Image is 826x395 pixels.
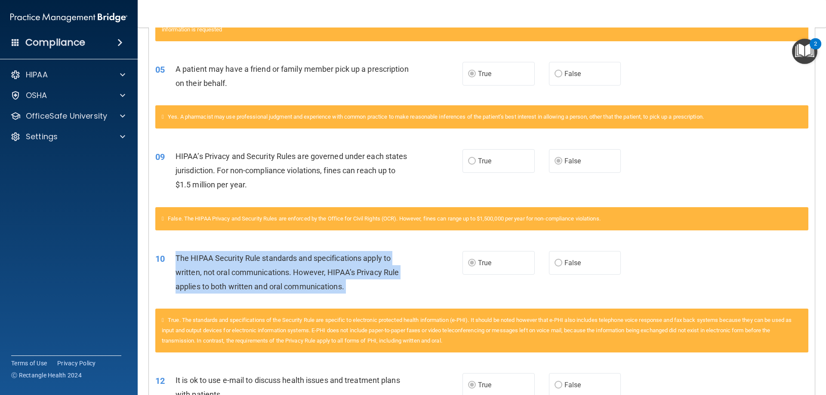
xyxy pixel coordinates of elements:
span: HIPAA’s Privacy and Security Rules are governed under each states jurisdiction. For non-complianc... [176,152,407,189]
span: Yes. A pharmacist may use professional judgment and experience with common practice to make reaso... [168,113,704,120]
a: Privacy Policy [57,359,96,367]
span: False [564,381,581,389]
p: OfficeSafe University [26,111,107,121]
div: 2 [814,44,817,55]
input: True [468,382,476,389]
input: False [555,158,562,165]
span: 10 [155,254,165,264]
input: True [468,158,476,165]
input: True [468,260,476,266]
a: HIPAA [10,70,125,80]
span: False. The HIPAA Privacy and Security Rules are enforced by the Office for Civil Rights (OCR). Ho... [168,215,601,222]
p: OSHA [26,90,47,101]
button: Open Resource Center, 2 new notifications [792,39,817,64]
input: True [468,71,476,77]
span: True [478,381,491,389]
span: False [564,157,581,165]
iframe: Drift Widget Chat Controller [783,336,816,368]
a: Terms of Use [11,359,47,367]
p: HIPAA [26,70,48,80]
a: Settings [10,132,125,142]
span: 09 [155,152,165,162]
img: PMB logo [10,9,127,26]
span: True [478,157,491,165]
span: 12 [155,376,165,386]
a: OSHA [10,90,125,101]
span: True. If, because of an emergency or the person’s incapacity, the individual cannot agree, the co... [162,6,801,33]
span: True [478,259,491,267]
span: True [478,70,491,78]
span: Ⓒ Rectangle Health 2024 [11,371,82,380]
input: False [555,71,562,77]
p: Settings [26,132,58,142]
input: False [555,382,562,389]
h4: Compliance [25,37,85,49]
span: False [564,70,581,78]
span: 05 [155,64,165,75]
span: False [564,259,581,267]
span: The HIPAA Security Rule standards and specifications apply to written, not oral communications. H... [176,254,399,291]
a: OfficeSafe University [10,111,125,121]
span: True. The standards and specifications of the Security Rule are specific to electronic protected ... [162,317,792,344]
input: False [555,260,562,266]
span: A patient may have a friend or family member pick up a prescription on their behalf. [176,64,409,88]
